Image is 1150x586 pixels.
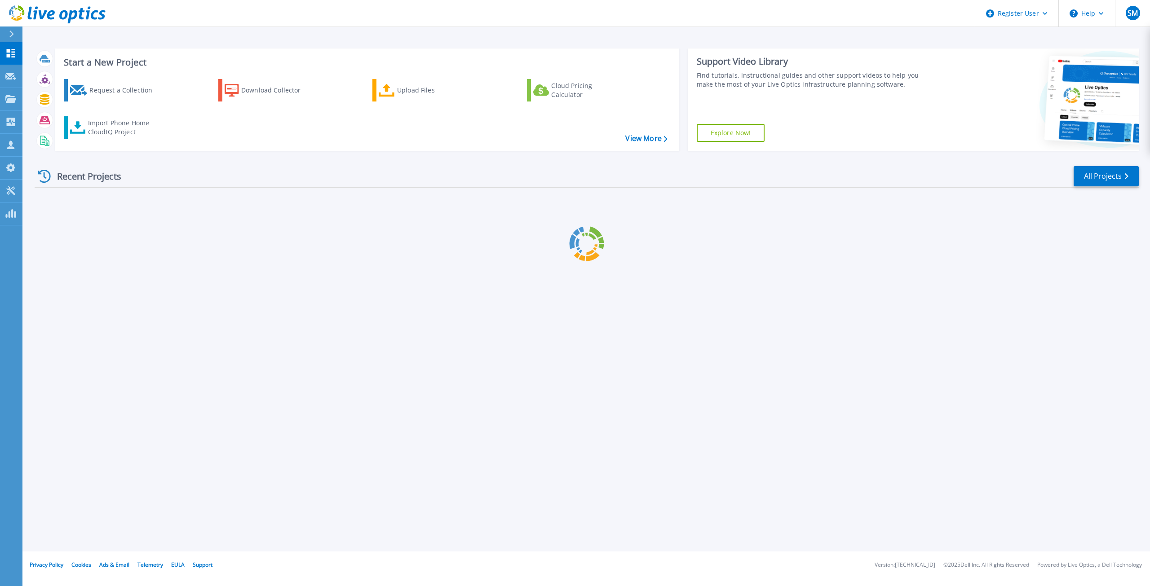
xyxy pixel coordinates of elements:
a: Download Collector [218,79,318,101]
a: Explore Now! [697,124,765,142]
div: Cloud Pricing Calculator [551,81,623,99]
div: Find tutorials, instructional guides and other support videos to help you make the most of your L... [697,71,930,89]
a: Support [193,561,212,568]
a: Telemetry [137,561,163,568]
a: Ads & Email [99,561,129,568]
div: Import Phone Home CloudIQ Project [88,119,158,137]
a: Privacy Policy [30,561,63,568]
div: Download Collector [241,81,313,99]
a: EULA [171,561,185,568]
a: View More [625,134,667,143]
a: Upload Files [372,79,473,101]
div: Request a Collection [89,81,161,99]
a: Request a Collection [64,79,164,101]
span: SM [1128,9,1138,17]
a: Cloud Pricing Calculator [527,79,627,101]
li: Powered by Live Optics, a Dell Technology [1037,562,1142,568]
div: Support Video Library [697,56,930,67]
li: © 2025 Dell Inc. All Rights Reserved [943,562,1029,568]
div: Recent Projects [35,165,133,187]
a: All Projects [1074,166,1139,186]
a: Cookies [71,561,91,568]
h3: Start a New Project [64,57,667,67]
li: Version: [TECHNICAL_ID] [875,562,935,568]
div: Upload Files [397,81,469,99]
